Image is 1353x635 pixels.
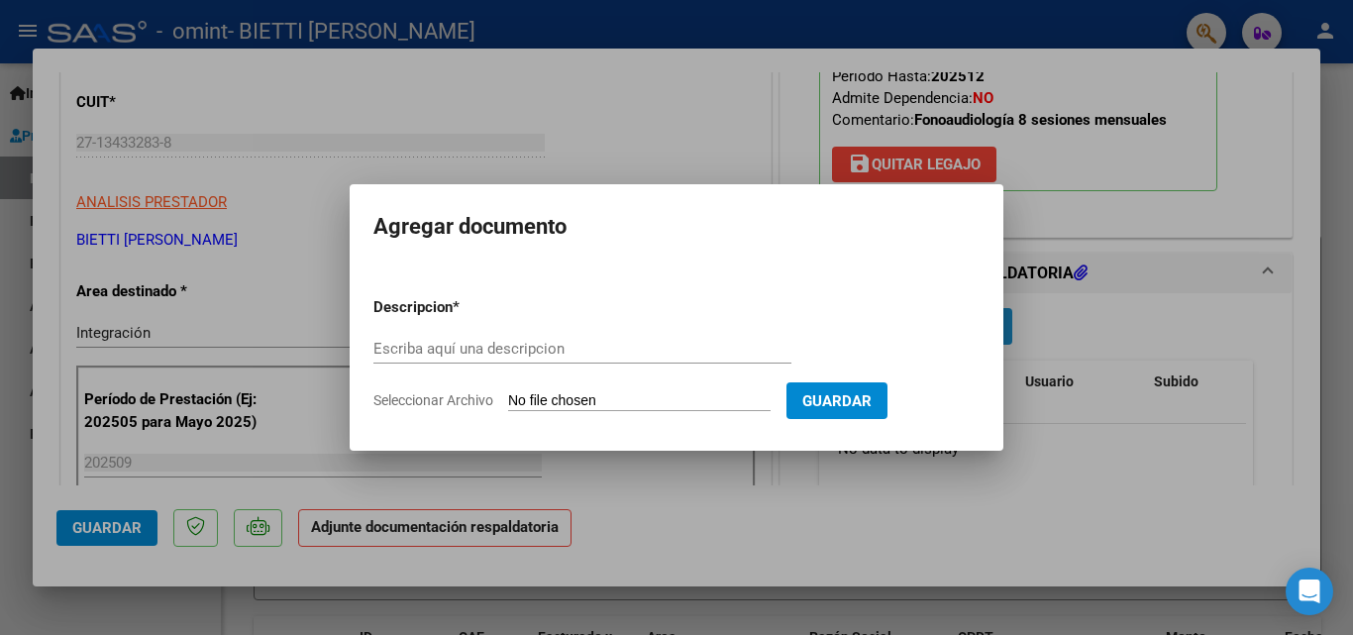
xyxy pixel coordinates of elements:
p: Descripcion [373,296,556,319]
h2: Agregar documento [373,208,980,246]
div: Open Intercom Messenger [1286,568,1333,615]
button: Guardar [786,382,887,419]
span: Seleccionar Archivo [373,392,493,408]
span: Guardar [802,392,872,410]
